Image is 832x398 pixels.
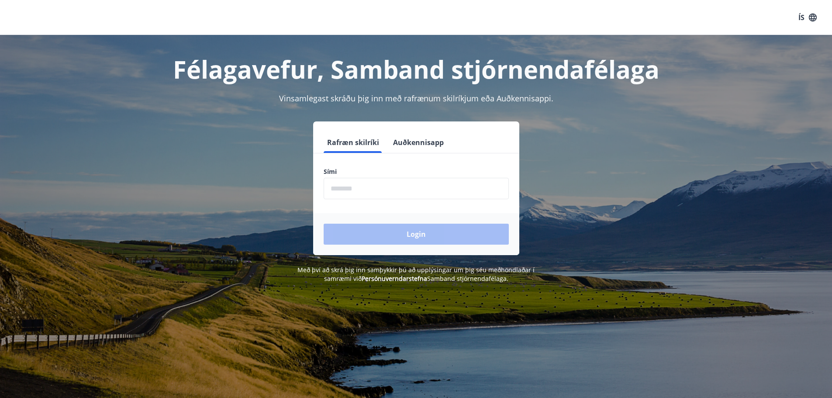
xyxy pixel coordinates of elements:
button: Auðkennisapp [390,132,447,153]
button: ÍS [794,10,822,25]
label: Sími [324,167,509,176]
a: Persónuverndarstefna [362,274,427,283]
span: Með því að skrá þig inn samþykkir þú að upplýsingar um þig séu meðhöndlaðar í samræmi við Samband... [297,266,535,283]
h1: Félagavefur, Samband stjórnendafélaga [112,52,720,86]
button: Rafræn skilríki [324,132,383,153]
span: Vinsamlegast skráðu þig inn með rafrænum skilríkjum eða Auðkennisappi. [279,93,553,104]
